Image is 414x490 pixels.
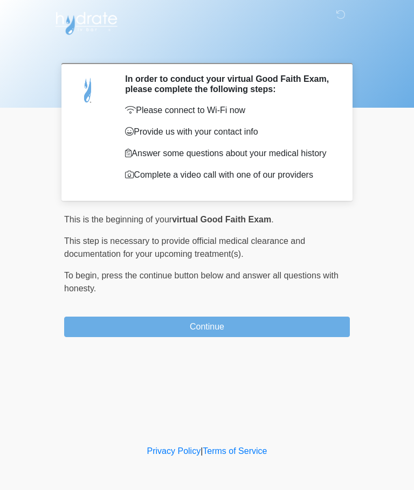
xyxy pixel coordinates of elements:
[147,446,201,456] a: Privacy Policy
[64,236,305,258] span: This step is necessary to provide official medical clearance and documentation for your upcoming ...
[64,215,172,224] span: This is the beginning of your
[172,215,271,224] strong: virtual Good Faith Exam
[201,446,203,456] a: |
[56,39,358,59] h1: ‎ ‎ ‎ ‎
[125,104,334,117] p: Please connect to Wi-Fi now
[125,125,334,138] p: Provide us with your contact info
[53,8,119,36] img: Hydrate IV Bar - Arcadia Logo
[271,215,273,224] span: .
[125,74,334,94] h2: In order to conduct your virtual Good Faith Exam, please complete the following steps:
[125,147,334,160] p: Answer some questions about your medical history
[64,271,101,280] span: To begin,
[72,74,105,106] img: Agent Avatar
[203,446,267,456] a: Terms of Service
[64,317,350,337] button: Continue
[125,169,334,181] p: Complete a video call with one of our providers
[64,271,339,293] span: press the continue button below and answer all questions with honesty.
